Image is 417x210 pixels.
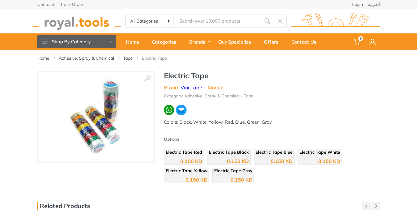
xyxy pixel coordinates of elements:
div: Offers [260,35,287,48]
a: Categories [148,33,185,50]
a: Electric Tape Black 0.150 KD [207,149,251,165]
div: Home [122,35,148,48]
div: Options : [164,136,371,186]
img: royal.tools Logo [32,13,121,30]
a: Vini Tape [181,84,202,91]
img: ma.webp [175,104,187,116]
a: العربية [368,2,380,6]
div: Our Specialize [214,35,260,48]
a: Electric Tape Gray 0.150 KD [212,168,254,183]
div: Contact Us [287,35,325,48]
div: 0.150 KD [227,159,249,164]
div: Brands [185,35,214,48]
li: Electric Tape [142,55,176,61]
div: 0.150 KD [231,177,252,182]
span: Electric Tape Yellow [166,168,207,174]
input: Site search [174,15,261,28]
a: Login [352,2,363,6]
a: Contact Us [287,33,325,50]
span: Electric Tape Black [209,149,249,155]
li: Brand : [164,84,202,91]
img: wa.webp [164,105,174,115]
a: Adhesive, Spray & Chemical [59,55,114,61]
div: 0.150 KD [186,177,207,182]
a: Home [37,55,49,61]
a: Contacts [37,2,55,6]
span: Electric Tape Red [166,149,202,155]
span: Electric Tape blue [256,149,293,155]
a: Electric Tape Yellow 0.150 KD [164,168,209,183]
h1: Electric Tape [164,71,371,80]
span: Electric Tape White [299,149,340,155]
img: royal.tools Logo [291,13,380,30]
div: 0.150 KD [180,159,202,164]
li: Model : [208,84,224,91]
button: Shop By Category [37,35,116,48]
a: Electric Tape White 0.150 KD [298,149,342,165]
nav: breadcrumb [37,55,380,61]
div: 0.150 KD [318,159,340,164]
h3: Related Products [37,202,90,210]
a: Our Specialize [214,33,260,50]
div: Colors: Black, White, Yellow, Red, Blue, Green, Gray [164,119,371,126]
span: Electric Tape Gray [214,168,252,174]
li: Category: Adhesive, Spray & Chemical - Tape [164,93,253,99]
a: Home [122,33,148,50]
a: Offers [260,33,287,50]
a: Electric Tape blue 0.150 KD [254,149,294,165]
span: 0 [358,36,363,41]
div: Categories [148,35,185,48]
select: Category [126,15,174,27]
a: Tape [123,55,133,61]
a: 0 [349,33,365,50]
img: Royal Tools - Electric Tape [68,78,124,156]
a: Track Order [60,2,83,6]
div: 0.150 KD [271,159,293,164]
a: Electric Tape Red 0.150 KD [164,149,204,165]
